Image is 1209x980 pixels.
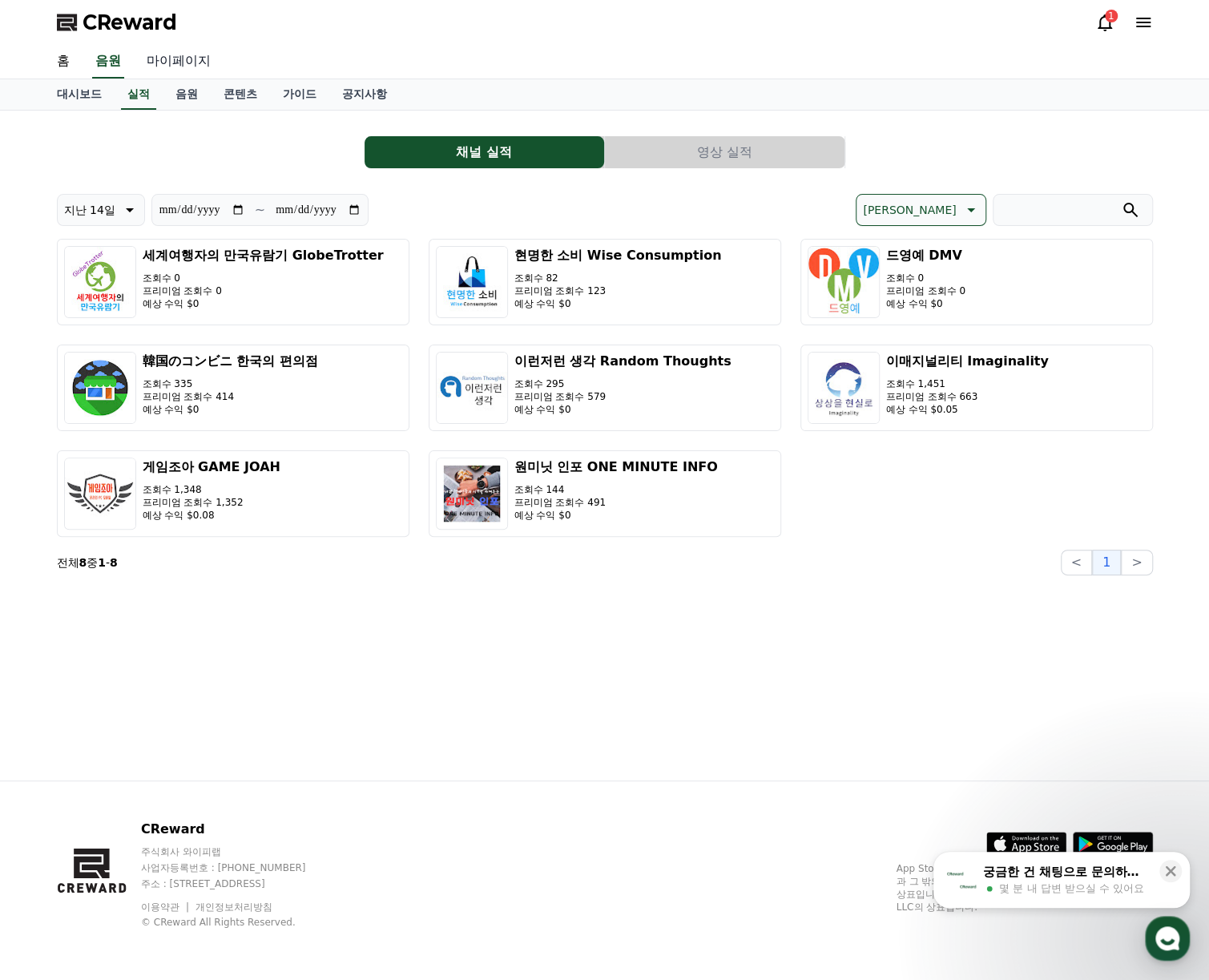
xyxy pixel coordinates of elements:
p: 예상 수익 $0 [514,297,722,310]
p: App Store, iCloud, iCloud Drive 및 iTunes Store는 미국과 그 밖의 나라 및 지역에서 등록된 Apple Inc.의 서비스 상표입니다. Goo... [897,862,1153,913]
h3: 드영예 DMV [886,246,965,265]
span: CReward [83,10,177,35]
a: 이용약관 [141,901,191,913]
img: 현명한 소비 Wise Consumption [436,246,508,318]
h3: 게임조아 GAME JOAH [143,458,280,477]
p: 사업자등록번호 : [PHONE_NUMBER] [141,861,337,874]
p: CReward [141,820,337,839]
img: 드영예 DMV [808,246,880,318]
h3: 韓国のコンビニ 한국의 편의점 [143,352,318,371]
strong: 1 [98,556,106,569]
button: 이매지널리티 Imaginality 조회수 1,451 프리미엄 조회수 663 예상 수익 $0.05 [800,345,1153,431]
a: 채널 실적 [365,136,605,168]
p: 조회수 335 [143,377,318,390]
p: 주소 : [STREET_ADDRESS] [141,877,337,890]
a: 개인정보처리방침 [195,901,272,913]
button: 세계여행자의 만국유람기 GlobeTrotter 조회수 0 프리미엄 조회수 0 예상 수익 $0 [57,239,409,325]
button: 이런저런 생각 Random Thoughts 조회수 295 프리미엄 조회수 579 예상 수익 $0 [429,345,781,431]
p: 조회수 1,451 [886,377,1049,390]
img: 韓国のコンビニ 한국의 편의점 [64,352,136,424]
p: © CReward All Rights Reserved. [141,916,337,929]
a: 음원 [163,79,211,110]
p: 전체 중 - [57,555,118,571]
img: 이매지널리티 Imaginality [808,352,880,424]
a: 대시보드 [44,79,115,110]
a: 1 [1095,13,1114,32]
button: 게임조아 GAME JOAH 조회수 1,348 프리미엄 조회수 1,352 예상 수익 $0.08 [57,450,409,537]
button: 드영예 DMV 조회수 0 프리미엄 조회수 0 예상 수익 $0 [800,239,1153,325]
p: 프리미엄 조회수 663 [886,390,1049,403]
a: 영상 실적 [605,136,845,168]
a: 설정 [207,508,308,548]
img: 원미닛 인포 ONE MINUTE INFO [436,458,508,530]
img: 세계여행자의 만국유람기 GlobeTrotter [64,246,136,318]
p: 조회수 82 [514,272,722,284]
strong: 8 [110,556,118,569]
button: > [1121,550,1152,575]
button: 영상 실적 [605,136,844,168]
a: 가이드 [270,79,329,110]
p: 주식회사 와이피랩 [141,845,337,858]
a: 공지사항 [329,79,400,110]
img: 게임조아 GAME JOAH [64,458,136,530]
p: 프리미엄 조회수 414 [143,390,318,403]
h3: 이런저런 생각 Random Thoughts [514,352,731,371]
p: 예상 수익 $0 [514,403,731,416]
p: 프리미엄 조회수 579 [514,390,731,403]
p: 조회수 144 [514,483,718,496]
p: 프리미엄 조회수 123 [514,284,722,297]
p: 프리미엄 조회수 1,352 [143,496,280,509]
span: 대화 [147,533,166,546]
h3: 현명한 소비 Wise Consumption [514,246,722,265]
p: [PERSON_NAME] [863,199,956,221]
a: 마이페이지 [134,45,224,79]
p: 조회수 0 [143,272,384,284]
button: < [1061,550,1092,575]
p: 조회수 295 [514,377,731,390]
p: 조회수 0 [886,272,965,284]
button: 채널 실적 [365,136,604,168]
p: ~ [255,200,265,220]
button: 현명한 소비 Wise Consumption 조회수 82 프리미엄 조회수 123 예상 수익 $0 [429,239,781,325]
button: 1 [1092,550,1121,575]
button: 지난 14일 [57,194,145,226]
h3: 이매지널리티 Imaginality [886,352,1049,371]
p: 예상 수익 $0 [143,403,318,416]
span: 설정 [248,532,267,545]
a: 홈 [5,508,106,548]
a: CReward [57,10,177,35]
button: 韓国のコンビニ 한국의 편의점 조회수 335 프리미엄 조회수 414 예상 수익 $0 [57,345,409,431]
div: 1 [1105,10,1118,22]
h3: 세계여행자의 만국유람기 GlobeTrotter [143,246,384,265]
p: 예상 수익 $0 [143,297,384,310]
button: 원미닛 인포 ONE MINUTE INFO 조회수 144 프리미엄 조회수 491 예상 수익 $0 [429,450,781,537]
p: 예상 수익 $0.08 [143,509,280,522]
p: 프리미엄 조회수 491 [514,496,718,509]
p: 조회수 1,348 [143,483,280,496]
strong: 8 [79,556,87,569]
a: 실적 [121,79,156,110]
a: 음원 [92,45,124,79]
h3: 원미닛 인포 ONE MINUTE INFO [514,458,718,477]
p: 지난 14일 [64,199,115,221]
a: 홈 [44,45,83,79]
a: 대화 [106,508,207,548]
p: 프리미엄 조회수 0 [143,284,384,297]
button: [PERSON_NAME] [856,194,985,226]
span: 홈 [50,532,60,545]
img: 이런저런 생각 Random Thoughts [436,352,508,424]
p: 예상 수익 $0.05 [886,403,1049,416]
p: 프리미엄 조회수 0 [886,284,965,297]
a: 콘텐츠 [211,79,270,110]
p: 예상 수익 $0 [886,297,965,310]
p: 예상 수익 $0 [514,509,718,522]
